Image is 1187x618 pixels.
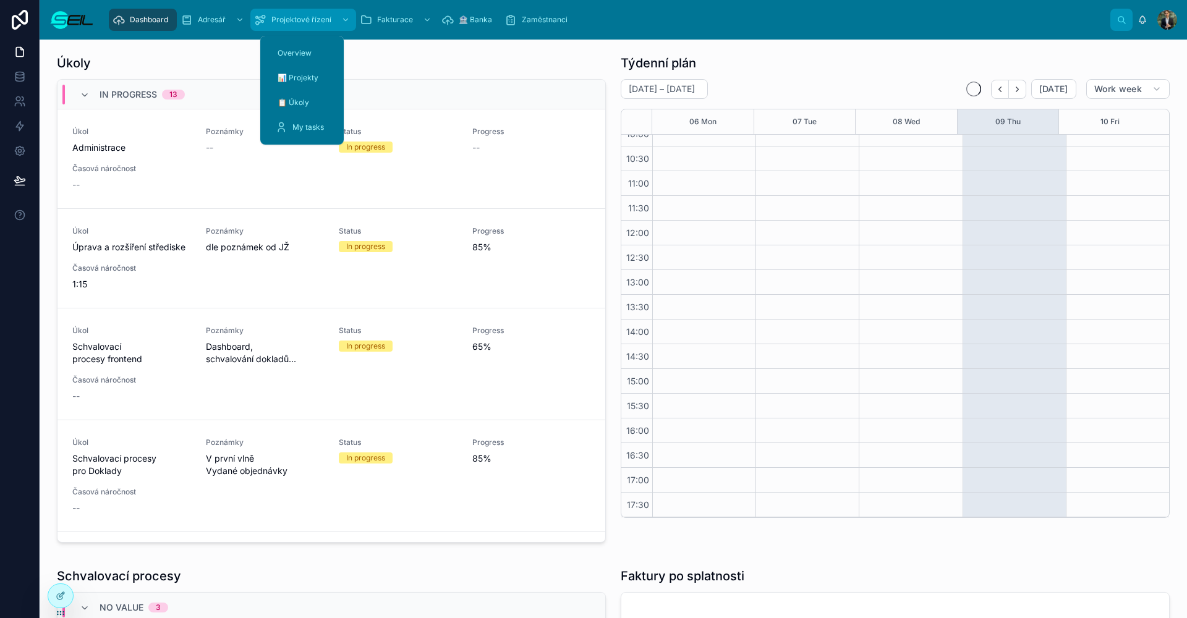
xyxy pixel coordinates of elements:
[72,390,80,402] span: --
[623,425,652,436] span: 16:00
[292,122,324,132] span: My tasks
[623,351,652,362] span: 14:30
[250,9,356,31] a: Projektové řízení
[57,567,181,585] h1: Schvalovací procesy
[1100,109,1120,134] div: 10 Fri
[377,15,413,25] span: Fakturace
[623,326,652,337] span: 14:00
[206,326,325,336] span: Poznámky
[623,450,652,460] span: 16:30
[346,452,385,463] div: In progress
[72,226,191,236] span: Úkol
[1039,83,1068,95] span: [DATE]
[72,127,191,137] span: Úkol
[623,302,652,312] span: 13:30
[472,341,591,353] span: 65%
[623,252,652,263] span: 12:30
[624,376,652,386] span: 15:00
[206,341,325,365] span: Dashboard, schvalování dokladů...
[459,15,492,25] span: 🏦 Banka
[206,142,213,154] span: --
[624,400,652,411] span: 15:30
[278,48,312,58] span: Overview
[472,226,591,236] span: Progress
[72,179,80,191] span: --
[72,241,191,253] span: Úprava a rozšíření střediske
[268,116,336,138] a: My tasks
[621,567,744,585] h1: Faktury po splatnosti
[339,226,457,236] span: Status
[130,15,168,25] span: Dashboard
[72,263,191,273] span: Časová náročnost
[629,83,695,95] h2: [DATE] – [DATE]
[472,241,591,253] span: 85%
[623,129,652,139] span: 10:00
[169,90,177,99] div: 13
[104,6,1110,33] div: scrollable content
[72,142,191,154] span: Administrace
[624,475,652,485] span: 17:00
[109,9,177,31] a: Dashboard
[621,54,696,72] h1: Týdenní plán
[472,438,591,447] span: Progress
[206,127,325,137] span: Poznámky
[339,438,457,447] span: Status
[356,9,438,31] a: Fakturace
[278,98,309,108] span: 📋 Úkoly
[991,80,1009,99] button: Back
[472,326,591,336] span: Progress
[206,241,325,253] span: dle poznámek od JŽ
[72,326,191,336] span: Úkol
[893,109,920,134] button: 08 Wed
[1031,79,1076,99] button: [DATE]
[793,109,817,134] button: 07 Tue
[49,10,94,30] img: App logo
[206,438,325,447] span: Poznámky
[271,15,331,25] span: Projektové řízení
[206,452,325,477] span: V první vlně Vydané objednávky
[278,73,318,83] span: 📊 Projekty
[57,109,605,209] a: ÚkolAdministracePoznámky--StatusIn progressProgress--Časová náročnost--
[57,420,605,532] a: ÚkolSchvalovací procesy pro DokladyPoznámkyV první vlně Vydané objednávkyStatusIn progressProgres...
[472,127,591,137] span: Progress
[689,109,717,134] button: 06 Mon
[177,9,250,31] a: Adresář
[624,499,652,510] span: 17:30
[522,15,568,25] span: Zaměstnanci
[623,227,652,238] span: 12:00
[472,142,480,154] span: --
[100,88,157,101] span: In progress
[268,67,336,89] a: 📊 Projekty
[72,502,80,514] span: --
[72,341,191,365] span: Schvalovací procesy frontend
[346,142,385,153] div: In progress
[206,226,325,236] span: Poznámky
[57,308,605,420] a: ÚkolSchvalovací procesy frontendPoznámkyDashboard, schvalování dokladů...StatusIn progressProgres...
[72,487,191,497] span: Časová náročnost
[1086,79,1170,99] button: Work week
[198,15,226,25] span: Adresář
[438,9,501,31] a: 🏦 Banka
[625,203,652,213] span: 11:30
[72,164,191,174] span: Časová náročnost
[72,438,191,447] span: Úkol
[625,178,652,188] span: 11:00
[623,153,652,164] span: 10:30
[346,241,385,252] div: In progress
[995,109,1021,134] button: 09 Thu
[346,341,385,352] div: In progress
[501,9,576,31] a: Zaměstnanci
[72,375,191,385] span: Časová náročnost
[472,452,591,465] span: 85%
[57,209,605,308] a: ÚkolÚprava a rozšíření střediskePoznámkydle poznámek od JŽStatusIn progressProgress85%Časová náro...
[339,326,457,336] span: Status
[100,601,143,614] span: No value
[57,54,91,72] h1: Úkoly
[1009,80,1026,99] button: Next
[268,42,336,64] a: Overview
[623,277,652,287] span: 13:00
[1094,83,1142,95] span: Work week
